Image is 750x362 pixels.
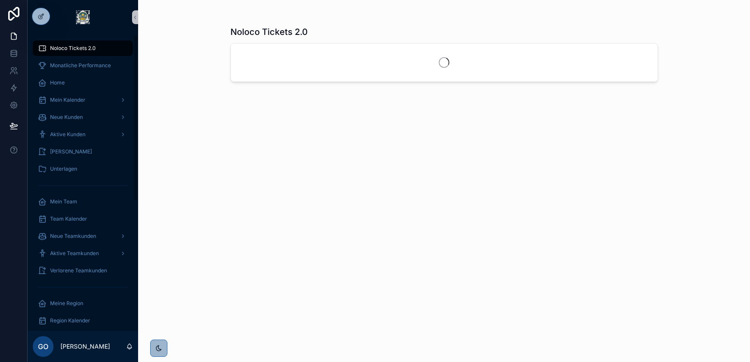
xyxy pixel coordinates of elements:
[28,34,138,331] div: scrollable content
[33,263,133,278] a: Verlorene Teamkunden
[50,300,83,307] span: Meine Region
[33,58,133,73] a: Monatliche Performance
[50,198,77,205] span: Mein Team
[33,246,133,261] a: Aktive Teamkunden
[50,114,83,121] span: Neue Kunden
[33,41,133,56] a: Noloco Tickets 2.0
[50,215,87,222] span: Team Kalender
[50,148,92,155] span: [PERSON_NAME]
[50,62,111,69] span: Monatliche Performance
[33,313,133,328] a: Region Kalender
[76,10,90,24] img: App logo
[33,228,133,244] a: Neue Teamkunden
[33,144,133,159] a: [PERSON_NAME]
[33,194,133,209] a: Mein Team
[50,97,85,103] span: Mein Kalender
[50,267,107,274] span: Verlorene Teamkunden
[33,75,133,90] a: Home
[50,165,77,172] span: Unterlagen
[50,131,85,138] span: Aktive Kunden
[33,161,133,177] a: Unterlagen
[38,341,48,352] span: GO
[50,79,65,86] span: Home
[33,92,133,108] a: Mein Kalender
[33,109,133,125] a: Neue Kunden
[60,342,110,351] p: [PERSON_NAME]
[50,317,90,324] span: Region Kalender
[230,26,308,38] h1: Noloco Tickets 2.0
[33,127,133,142] a: Aktive Kunden
[50,233,96,240] span: Neue Teamkunden
[33,211,133,227] a: Team Kalender
[50,45,96,52] span: Noloco Tickets 2.0
[33,296,133,311] a: Meine Region
[50,250,99,257] span: Aktive Teamkunden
